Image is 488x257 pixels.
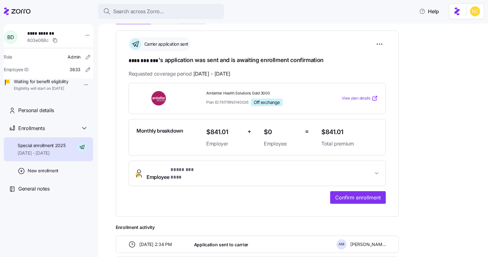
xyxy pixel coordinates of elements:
span: Employee ID [4,66,29,73]
span: Employer [206,140,242,148]
span: Enrollment activity [116,224,399,231]
span: 3633 [69,66,80,73]
span: $841.01 [206,127,242,137]
span: [DATE] - [DATE] [193,70,230,78]
span: Plan ID: 76179IN0140026 [206,100,248,105]
span: Admin [68,54,80,60]
span: Off exchange [254,100,280,105]
span: [DATE] 2:34 PM [140,241,172,248]
span: Role [4,54,12,60]
span: = [305,127,309,136]
button: Confirm enrollment [330,191,386,204]
span: Monthly breakdown [136,127,183,135]
button: Help [414,5,444,18]
span: Employee [264,140,300,148]
span: Help [419,8,439,15]
button: Search across Zorro... [98,4,224,19]
span: Special enrollment 2025 [18,142,66,149]
span: B D [7,35,14,40]
span: Waiting for benefit eligibility [14,78,68,85]
span: Search across Zorro... [113,8,164,15]
span: Confirm enrollment [335,194,381,201]
span: [PERSON_NAME] [350,241,386,248]
span: 603e068c [27,37,49,43]
span: Personal details [18,106,54,114]
span: Employee [147,166,203,181]
span: New enrollment [28,168,58,174]
span: $841.01 [321,127,378,137]
img: e03b911e832a6112bf72643c5874f8d8 [470,6,480,16]
span: Carrier application sent [142,41,188,47]
img: Ambetter [136,91,182,106]
span: A M [339,243,344,246]
h1: 's application was sent and is awaiting enrollment confirmation [129,56,386,65]
span: Total premium [321,140,378,148]
a: View plan details [342,95,378,101]
span: View plan details [342,95,370,101]
span: Requested coverage period [129,70,230,78]
span: Enrollments [18,124,45,132]
span: $0 [264,127,300,137]
span: Eligibility will start on [DATE] [14,86,68,91]
span: [DATE] - [DATE] [18,150,66,156]
span: Ambetter Health Solutions Gold 3000 [206,91,316,96]
span: + [247,127,251,136]
span: Application sent to carrier [194,242,248,248]
span: General notes [18,185,50,193]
